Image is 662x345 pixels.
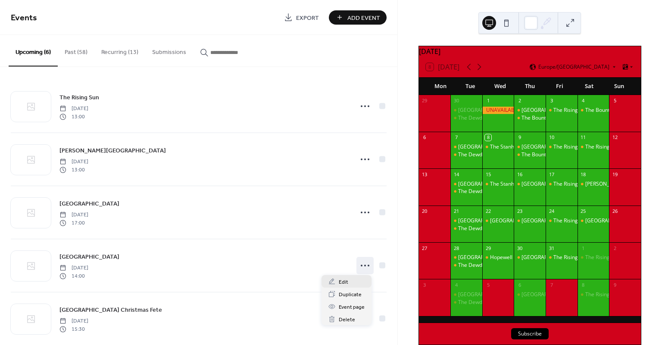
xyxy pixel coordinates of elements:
[482,217,514,225] div: Halfway Houses Primary School
[422,208,428,215] div: 20
[59,264,88,272] span: [DATE]
[339,278,348,287] span: Edit
[538,64,609,70] span: Europe/[GEOGRAPHIC_DATA]
[296,13,319,22] span: Export
[516,171,523,177] div: 16
[450,107,482,114] div: Gillingham Business Park
[545,78,575,95] div: Fri
[59,92,99,102] a: The Rising Sun
[514,254,546,261] div: Medway City Estate - Sir Thomas Longley Road
[485,98,491,104] div: 1
[59,219,88,227] span: 17:00
[145,35,193,66] button: Submissions
[59,146,166,155] a: [PERSON_NAME][GEOGRAPHIC_DATA]
[612,134,618,141] div: 12
[59,272,88,280] span: 14:00
[59,317,88,325] span: [DATE]
[546,254,578,261] div: The Rising Sun
[9,35,58,66] button: Upcoming (6)
[419,46,641,57] div: [DATE]
[516,134,523,141] div: 9
[553,107,588,114] div: The Rising Sun
[485,282,491,288] div: 5
[516,245,523,251] div: 30
[422,134,428,141] div: 6
[521,114,549,122] div: The Bounty
[453,282,459,288] div: 4
[514,151,546,158] div: The Bounty
[553,180,588,188] div: The Rising Sun
[490,180,592,188] div: The Stanhope Arms, [GEOGRAPHIC_DATA]
[516,98,523,104] div: 2
[450,180,482,188] div: Gillingham Business Park
[453,134,459,141] div: 7
[548,282,555,288] div: 7
[585,254,620,261] div: The Rising Sun
[553,217,588,225] div: The Rising Sun
[514,180,546,188] div: Medway City Estate - Sir Thomas Longley Road
[453,171,459,177] div: 14
[482,180,514,188] div: The Stanhope Arms, Brastead
[453,98,459,104] div: 30
[482,107,514,114] div: UNAVAILABLE
[485,171,491,177] div: 15
[580,208,587,215] div: 25
[612,171,618,177] div: 19
[11,9,37,26] span: Events
[578,143,609,151] div: The Rising Sun
[94,35,145,66] button: Recurring (13)
[514,143,546,151] div: Medway City Estate - Sir Thomas Longley Road
[585,291,620,298] div: The Rising Sun
[490,143,592,151] div: The Stanhope Arms, [GEOGRAPHIC_DATA]
[585,217,637,225] div: [GEOGRAPHIC_DATA]
[458,143,510,151] div: [GEOGRAPHIC_DATA]
[456,78,485,95] div: Tue
[450,299,482,306] div: The Dewdrop
[339,315,355,324] span: Delete
[450,225,482,232] div: The Dewdrop
[578,107,609,114] div: The Bounty
[59,305,162,315] a: [GEOGRAPHIC_DATA] Christmas Fete
[482,143,514,151] div: The Stanhope Arms, Brastead
[580,98,587,104] div: 4
[339,303,365,312] span: Event page
[422,171,428,177] div: 13
[514,217,546,225] div: Medway City Estate - Sir Thomas Longley Road
[585,143,620,151] div: The Rising Sun
[422,245,428,251] div: 27
[450,114,482,122] div: The Dewdrop
[59,93,99,102] span: The Rising Sun
[516,208,523,215] div: 23
[59,211,88,219] span: [DATE]
[546,180,578,188] div: The Rising Sun
[548,171,555,177] div: 17
[59,166,88,174] span: 13:00
[329,10,387,25] button: Add Event
[59,105,88,113] span: [DATE]
[458,299,490,306] div: The Dewdrop
[458,254,510,261] div: [GEOGRAPHIC_DATA]
[482,254,514,261] div: Hopewell Drive
[548,208,555,215] div: 24
[612,245,618,251] div: 2
[59,199,119,209] a: [GEOGRAPHIC_DATA]
[453,208,459,215] div: 21
[580,171,587,177] div: 18
[546,217,578,225] div: The Rising Sun
[521,151,549,158] div: The Bounty
[612,282,618,288] div: 9
[458,225,490,232] div: The Dewdrop
[347,13,380,22] span: Add Event
[59,252,119,262] a: [GEOGRAPHIC_DATA]
[548,245,555,251] div: 31
[485,245,491,251] div: 29
[450,291,482,298] div: Gillingham Business Park
[514,114,546,122] div: The Bounty
[612,98,618,104] div: 5
[516,282,523,288] div: 6
[485,134,491,141] div: 8
[458,262,490,269] div: The Dewdrop
[59,146,166,155] span: [PERSON_NAME][GEOGRAPHIC_DATA]
[450,143,482,151] div: Gillingham Business Park
[546,107,578,114] div: The Rising Sun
